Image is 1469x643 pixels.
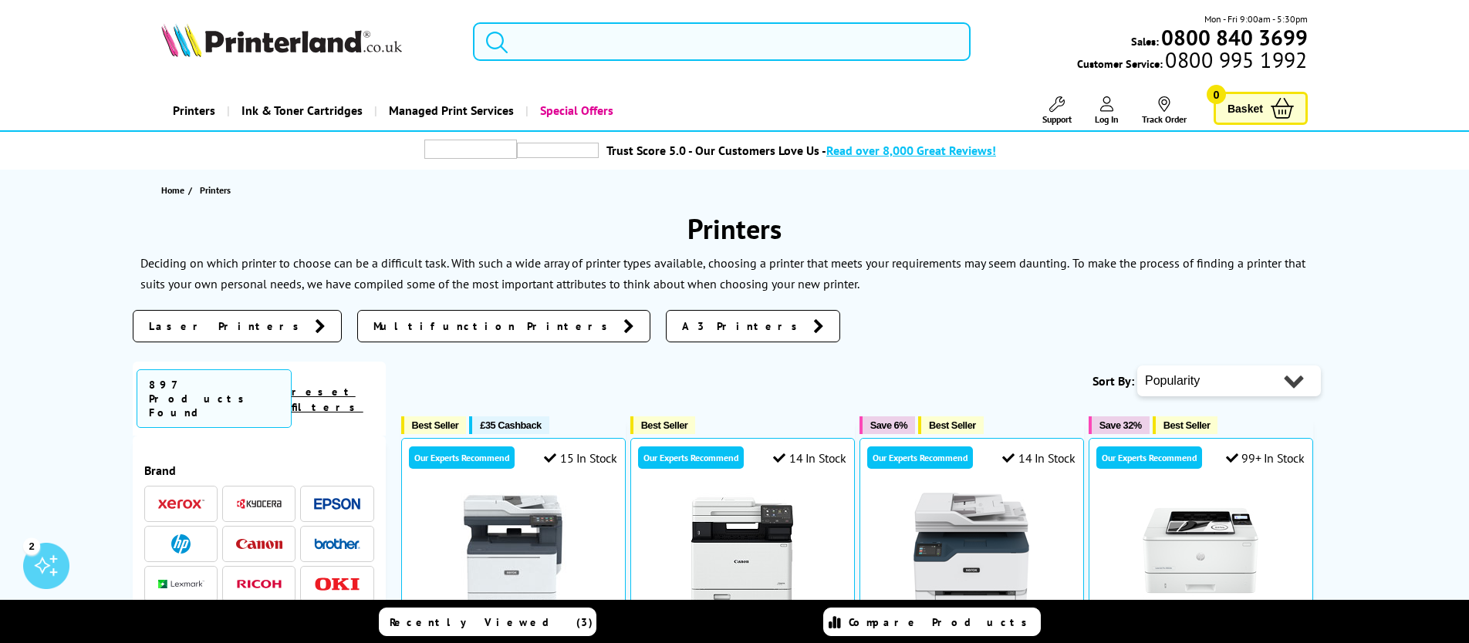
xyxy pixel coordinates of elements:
a: Log In [1095,96,1119,125]
span: 897 Products Found [137,369,292,428]
a: Xerox C325 [455,596,571,611]
a: reset filters [292,385,363,414]
div: 99+ In Stock [1226,450,1305,466]
a: Brother [314,534,360,554]
a: Kyocera [236,494,282,513]
span: Mon - Fri 9:00am - 5:30pm [1204,12,1308,26]
img: Kyocera [236,498,282,510]
b: 0800 840 3699 [1161,23,1308,52]
a: Lexmark [158,574,204,594]
span: Best Seller [641,419,688,431]
img: OKI [314,577,360,591]
span: Printers [200,184,231,196]
img: Xerox C325 [455,493,571,608]
img: Xerox [158,499,204,510]
a: Basket 0 [1214,92,1308,125]
div: 15 In Stock [544,450,616,466]
span: Save 32% [1099,419,1142,431]
a: Xerox C235 [913,596,1029,611]
img: Brother [314,538,360,549]
a: Printerland Logo [161,23,454,60]
span: £35 Cashback [480,419,541,431]
a: Trust Score 5.0 - Our Customers Love Us -Read over 8,000 Great Reviews! [606,143,996,158]
span: Log In [1095,113,1119,125]
a: HP LaserJet Pro 4002dn [1143,596,1258,611]
span: Best Seller [1163,419,1211,431]
div: Our Experts Recommend [867,446,973,469]
a: Home [161,182,188,198]
a: HP [158,534,204,554]
button: Best Seller [1153,416,1218,434]
span: Sort By: [1092,373,1134,389]
p: To make the process of finding a printer that suits your own personal needs, we have compiled som... [140,255,1305,291]
span: Compare Products [849,615,1035,629]
p: Deciding on which printer to choose can be a difficult task. With such a wide array of printer ty... [140,255,1069,271]
div: 14 In Stock [773,450,846,466]
span: 0 [1207,85,1226,104]
button: Best Seller [918,416,984,434]
img: Epson [314,498,360,510]
a: Track Order [1142,96,1187,125]
a: Compare Products [823,608,1041,636]
img: trustpilot rating [517,143,599,158]
img: Lexmark [158,580,204,589]
a: Laser Printers [133,310,342,342]
span: Save 6% [870,419,907,431]
img: Printerland Logo [161,23,402,57]
span: Best Seller [412,419,459,431]
a: 0800 840 3699 [1159,30,1308,45]
span: Support [1042,113,1072,125]
div: 2 [23,537,40,554]
a: Epson [314,494,360,513]
a: Ricoh [236,574,282,594]
span: 0800 995 1992 [1163,52,1307,67]
img: Ricoh [236,580,282,588]
div: Our Experts Recommend [409,446,515,469]
img: trustpilot rating [424,140,517,159]
span: Sales: [1131,34,1159,49]
button: Best Seller [401,416,467,434]
img: HP LaserJet Pro 4002dn [1143,493,1258,608]
img: Canon [236,539,282,549]
img: Canon i-SENSYS MF752Cdw [684,493,800,608]
div: 14 In Stock [1002,450,1075,466]
span: Read over 8,000 Great Reviews! [826,143,996,158]
span: Best Seller [929,419,976,431]
button: Save 6% [859,416,915,434]
span: A3 Printers [682,318,805,334]
span: Recently Viewed (3) [390,615,593,629]
span: Laser Printers [149,318,307,334]
a: OKI [314,574,360,594]
img: Xerox C235 [913,493,1029,608]
span: Basket [1228,98,1263,119]
span: Customer Service: [1077,52,1307,71]
button: £35 Cashback [469,416,549,434]
div: Our Experts Recommend [1096,446,1202,469]
a: Managed Print Services [374,91,525,130]
a: Canon i-SENSYS MF752Cdw [684,596,800,611]
a: Ink & Toner Cartridges [227,91,374,130]
span: Multifunction Printers [373,318,616,334]
img: HP [171,534,191,554]
button: Best Seller [630,416,696,434]
button: Save 32% [1089,416,1150,434]
div: Our Experts Recommend [638,446,744,469]
a: Canon [236,534,282,554]
a: A3 Printers [666,310,840,342]
h1: Printers [133,210,1336,247]
a: Printers [161,91,227,130]
a: Support [1042,96,1072,125]
a: Xerox [158,494,204,513]
a: Multifunction Printers [357,310,650,342]
span: Brand [144,463,374,478]
a: Recently Viewed (3) [379,608,596,636]
span: Ink & Toner Cartridges [241,91,363,130]
a: Special Offers [525,91,625,130]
